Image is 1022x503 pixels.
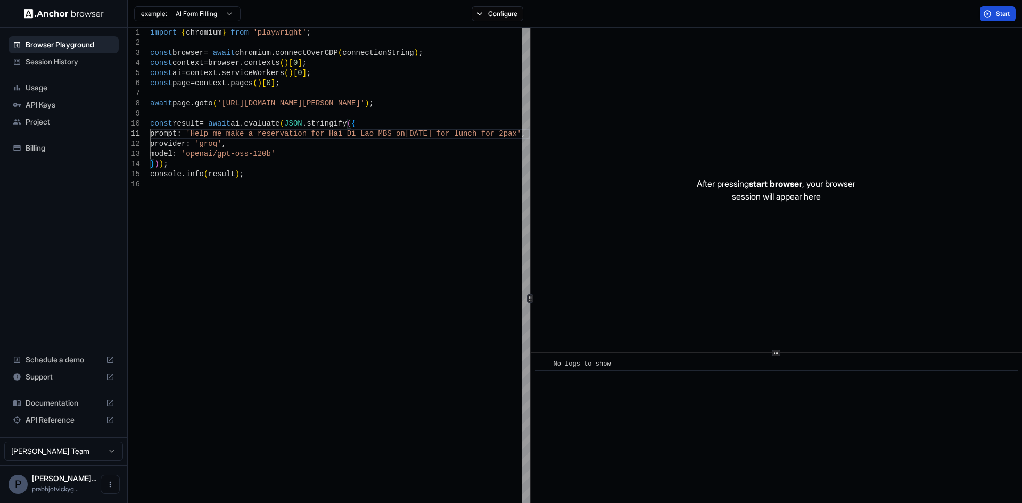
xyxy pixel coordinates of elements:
[204,48,208,57] span: =
[221,69,284,77] span: serviceWorkers
[271,79,275,87] span: ]
[150,59,172,67] span: const
[24,9,104,19] img: Anchor Logo
[217,99,365,108] span: '[URL][DOMAIN_NAME][PERSON_NAME]'
[266,79,270,87] span: 0
[26,83,114,93] span: Usage
[172,99,191,108] span: page
[141,10,167,18] span: example:
[150,160,154,168] span: }
[26,56,114,67] span: Session History
[9,139,119,156] div: Billing
[195,139,221,148] span: 'groq'
[262,79,266,87] span: [
[365,99,369,108] span: )
[302,119,307,128] span: .
[172,59,204,67] span: context
[253,79,257,87] span: (
[298,59,302,67] span: ]
[221,139,226,148] span: ,
[213,48,235,57] span: await
[191,79,195,87] span: =
[521,129,525,138] span: ,
[163,160,168,168] span: ;
[199,119,203,128] span: =
[128,179,140,189] div: 16
[253,28,307,37] span: 'playwright'
[302,59,307,67] span: ;
[101,475,120,494] button: Open menu
[182,28,186,37] span: {
[271,48,275,57] span: .
[472,6,523,21] button: Configure
[128,28,140,38] div: 1
[697,177,855,203] p: After pressing , your browser session will appear here
[275,48,338,57] span: connectOverCDP
[32,474,96,483] span: Prabhjot Vicky Grewal
[26,398,102,408] span: Documentation
[280,59,284,67] span: (
[235,170,240,178] span: )
[414,48,418,57] span: )
[172,79,191,87] span: page
[418,48,423,57] span: ;
[540,359,546,369] span: ​
[154,160,159,168] span: )
[172,69,182,77] span: ai
[9,475,28,494] div: P
[240,170,244,178] span: ;
[150,69,172,77] span: const
[284,119,302,128] span: JSON
[186,69,217,77] span: context
[240,119,244,128] span: .
[128,159,140,169] div: 14
[150,28,177,37] span: import
[284,59,289,67] span: )
[204,170,208,178] span: (
[159,160,163,168] span: )
[128,68,140,78] div: 5
[26,372,102,382] span: Support
[128,48,140,58] div: 3
[128,98,140,109] div: 8
[9,394,119,411] div: Documentation
[26,39,114,50] span: Browser Playground
[172,48,204,57] span: browser
[208,170,235,178] span: result
[128,88,140,98] div: 7
[186,170,204,178] span: info
[275,79,279,87] span: ;
[26,117,114,127] span: Project
[230,28,249,37] span: from
[195,79,226,87] span: context
[128,149,140,159] div: 13
[351,119,356,128] span: {
[230,119,240,128] span: ai
[302,69,307,77] span: ]
[289,69,293,77] span: )
[342,48,414,57] span: connectionString
[150,170,182,178] span: console
[307,69,311,77] span: ;
[347,119,351,128] span: (
[980,6,1016,21] button: Start
[128,38,140,48] div: 2
[204,59,208,67] span: =
[186,129,405,138] span: 'Help me make a reservation for Hai Di Lao MBS on
[182,150,275,158] span: 'openai/gpt-oss-120b'
[9,351,119,368] div: Schedule a demo
[150,119,172,128] span: const
[258,79,262,87] span: )
[9,79,119,96] div: Usage
[182,69,186,77] span: =
[221,28,226,37] span: }
[172,150,177,158] span: :
[186,139,190,148] span: :
[26,143,114,153] span: Billing
[32,485,79,493] span: prabhjotvickygrewal@gmail.com
[298,69,302,77] span: 0
[128,139,140,149] div: 12
[9,411,119,428] div: API Reference
[213,99,217,108] span: (
[195,99,213,108] span: goto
